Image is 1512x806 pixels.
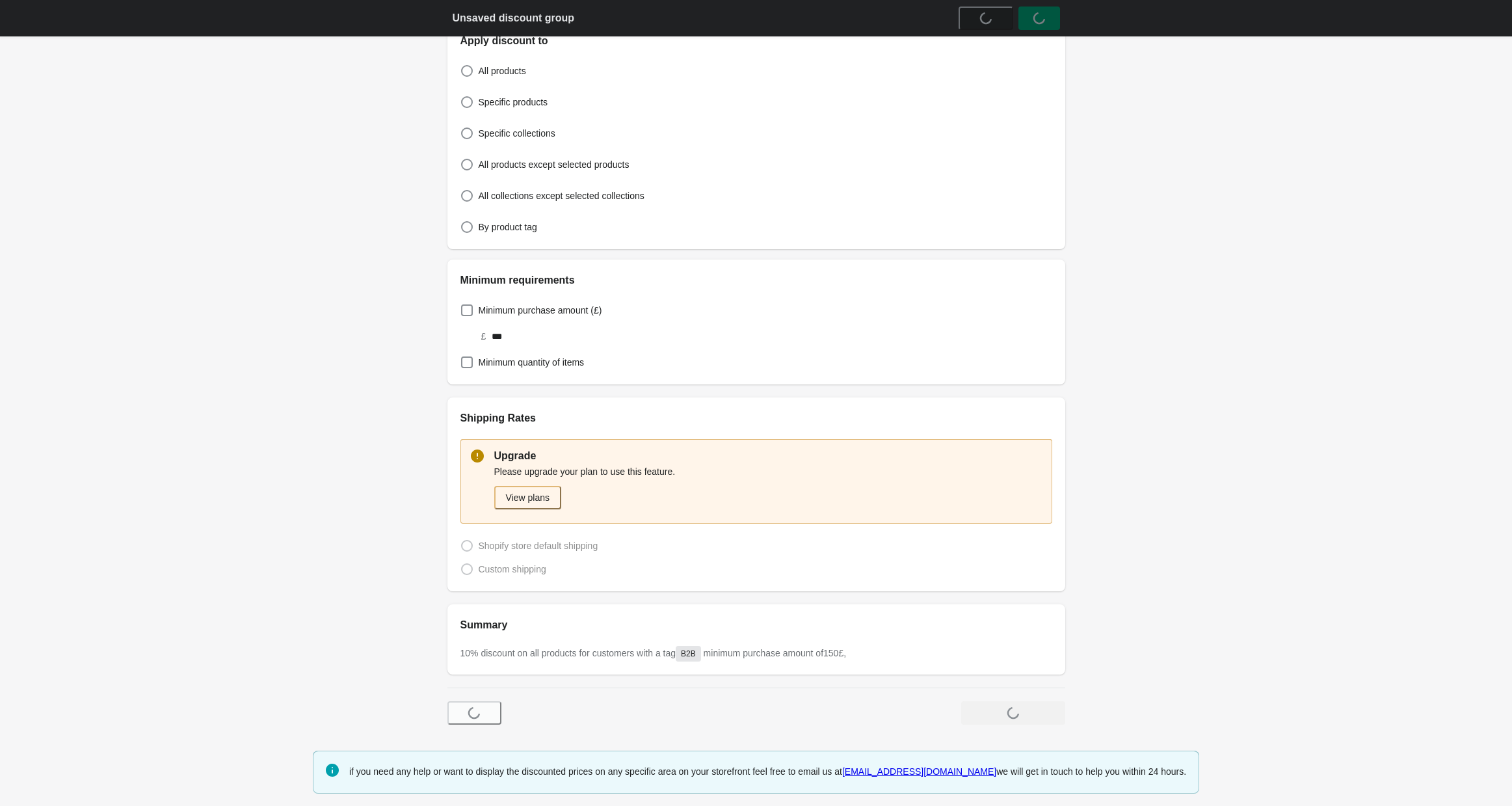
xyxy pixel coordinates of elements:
[479,64,526,77] span: All products
[579,648,700,658] span: for customers with a tag
[494,448,1042,464] p: Upgrade
[479,221,537,234] span: By product tag
[494,465,1042,478] p: Please upgrade your plan to use this feature.
[460,273,1052,288] h2: Minimum requirements
[479,127,555,140] span: Specific collections
[681,646,696,662] span: B2B
[479,158,630,171] span: All products except selected products
[842,766,996,777] a: [EMAIL_ADDRESS][DOMAIN_NAME]
[460,410,1052,426] h2: Shipping Rates
[460,648,579,658] span: 10 % discount on all products
[349,762,1186,781] div: if you need any help or want to display the discounted prices on any specific area on your storef...
[701,648,846,658] span: minimum purchase amount of 150 £ ,
[460,33,1052,49] h2: Apply discount to
[479,189,644,202] span: All collections except selected collections
[494,486,561,509] button: View plans
[460,617,1052,633] h2: Summary
[479,356,585,369] span: Minimum quantity of items
[479,304,602,317] span: Minimum purchase amount (£)
[453,10,575,26] h2: Unsaved discount group
[479,96,548,109] span: Specific products
[481,329,486,344] div: £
